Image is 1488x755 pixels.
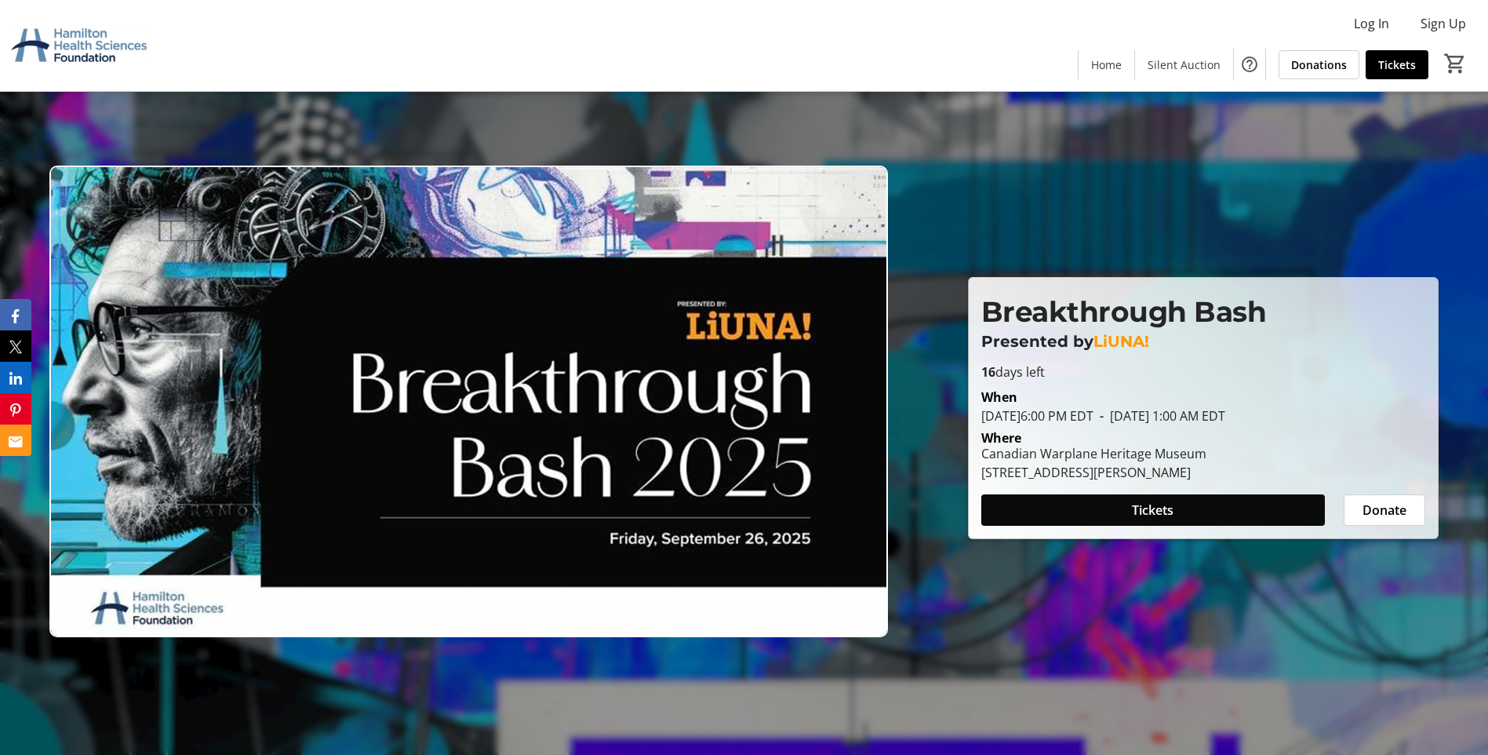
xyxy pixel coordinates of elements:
div: [STREET_ADDRESS][PERSON_NAME] [981,463,1206,482]
div: Canadian Warplane Heritage Museum [981,444,1206,463]
span: Home [1091,57,1122,73]
span: LiUNA! [1093,332,1149,351]
a: Donations [1279,50,1359,79]
span: [DATE] 1:00 AM EDT [1093,407,1225,425]
span: Donations [1291,57,1347,73]
span: Tickets [1132,501,1173,520]
span: Presented by [981,332,1093,351]
p: days left [981,363,1425,381]
div: When [981,388,1017,407]
span: Donate [1362,501,1406,520]
span: Log In [1354,14,1389,33]
span: Tickets [1378,57,1416,73]
span: Sign Up [1421,14,1466,33]
button: Sign Up [1408,11,1479,36]
p: Breakthrough Bash [981,290,1425,333]
div: Where [981,432,1021,444]
span: Silent Auction [1148,57,1221,73]
img: Campaign CTA Media Photo [49,166,888,637]
a: Silent Auction [1135,50,1233,79]
button: Help [1234,49,1265,80]
span: 16 [981,363,995,381]
span: - [1093,407,1110,425]
button: Cart [1441,49,1469,78]
span: [DATE] 6:00 PM EDT [981,407,1093,425]
a: Home [1079,50,1134,79]
a: Tickets [1366,50,1428,79]
button: Tickets [981,494,1325,526]
button: Log In [1341,11,1402,36]
img: Hamilton Health Sciences Foundation's Logo [9,6,149,85]
button: Donate [1344,494,1425,526]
